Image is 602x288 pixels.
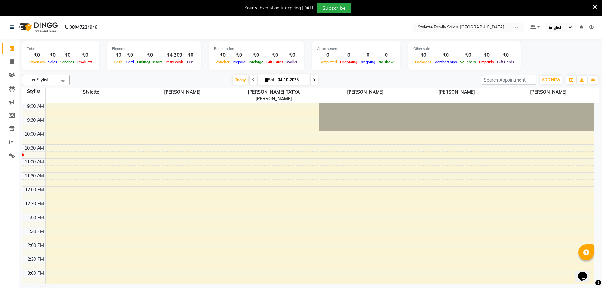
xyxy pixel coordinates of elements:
[542,77,560,82] span: ADD NEW
[26,242,45,249] div: 2:00 PM
[319,88,410,96] span: [PERSON_NAME]
[247,52,265,59] div: ₹0
[285,60,299,64] span: Wallet
[124,60,136,64] span: Card
[26,103,45,110] div: 9:00 AM
[23,159,45,165] div: 11:00 AM
[26,228,45,235] div: 1:30 PM
[413,46,516,52] div: Other sales
[124,52,136,59] div: ₹0
[459,52,477,59] div: ₹0
[16,18,59,36] img: logo
[185,60,195,64] span: Due
[265,52,285,59] div: ₹0
[137,88,228,96] span: [PERSON_NAME]
[23,145,45,151] div: 10:30 AM
[26,214,45,221] div: 1:00 PM
[112,52,124,59] div: ₹0
[26,270,45,277] div: 3:00 PM
[459,60,477,64] span: Vouchers
[496,60,516,64] span: Gift Cards
[338,60,359,64] span: Upcoming
[23,131,45,138] div: 10:00 AM
[245,5,316,11] div: Your subscription is expiring [DATE]
[359,60,377,64] span: Ongoing
[26,77,48,82] span: Filter Stylist
[338,52,359,59] div: 0
[317,3,351,13] button: Subscribe
[164,52,185,59] div: ₹4,309
[27,46,94,52] div: Total
[377,60,395,64] span: No show
[76,60,94,64] span: Products
[247,60,265,64] span: Package
[317,52,338,59] div: 0
[46,52,59,59] div: ₹0
[231,52,247,59] div: ₹0
[23,173,45,179] div: 11:30 AM
[276,75,307,85] input: 2025-10-04
[185,52,196,59] div: ₹0
[27,52,46,59] div: ₹0
[214,60,231,64] span: Voucher
[411,88,502,96] span: [PERSON_NAME]
[477,52,496,59] div: ₹0
[46,60,59,64] span: Sales
[24,187,45,193] div: 12:00 PM
[26,117,45,124] div: 9:30 AM
[575,263,596,282] iframe: chat widget
[263,77,276,82] span: Sat
[26,256,45,263] div: 2:30 PM
[496,52,516,59] div: ₹0
[377,52,395,59] div: 0
[477,60,496,64] span: Prepaids
[433,60,459,64] span: Memberships
[285,52,299,59] div: ₹0
[59,60,76,64] span: Services
[24,200,45,207] div: 12:30 PM
[413,60,433,64] span: Packages
[136,52,164,59] div: ₹0
[46,88,137,96] span: Stylette
[22,88,45,95] div: Stylist
[231,60,247,64] span: Prepaid
[359,52,377,59] div: 0
[136,60,164,64] span: Online/Custom
[433,52,459,59] div: ₹0
[228,88,319,103] span: [PERSON_NAME] TATYA [PERSON_NAME]
[27,60,46,64] span: Expenses
[317,46,395,52] div: Appointment
[76,52,94,59] div: ₹0
[265,60,285,64] span: Gift Cards
[413,52,433,59] div: ₹0
[59,52,76,59] div: ₹0
[214,52,231,59] div: ₹0
[540,76,562,84] button: ADD NEW
[317,60,338,64] span: Completed
[70,18,97,36] b: 08047224946
[214,46,299,52] div: Redemption
[502,88,594,96] span: [PERSON_NAME]
[481,75,536,85] input: Search Appointment
[112,46,196,52] div: Finance
[164,60,185,64] span: Petty cash
[112,60,124,64] span: Cash
[233,75,248,85] span: Today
